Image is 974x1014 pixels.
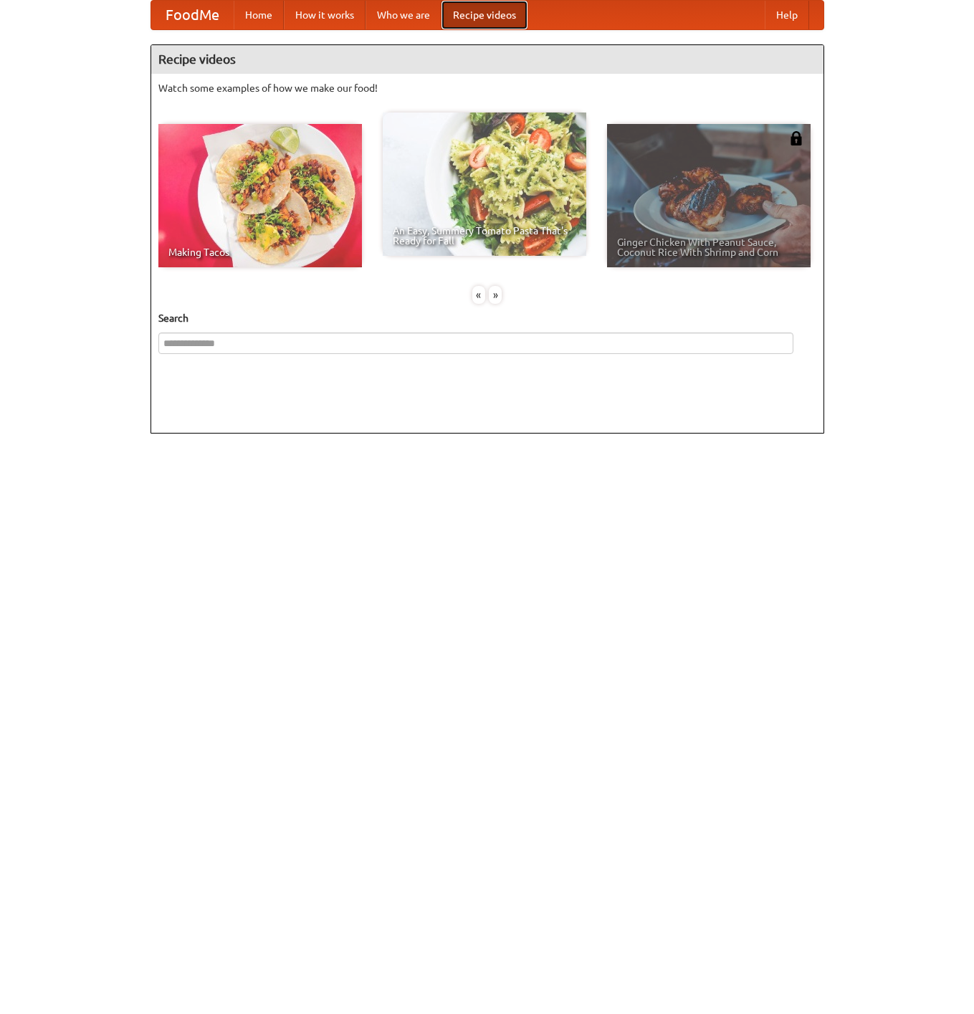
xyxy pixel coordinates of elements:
a: FoodMe [151,1,234,29]
a: Home [234,1,284,29]
p: Watch some examples of how we make our food! [158,81,816,95]
h4: Recipe videos [151,45,823,74]
a: Recipe videos [441,1,527,29]
a: Making Tacos [158,124,362,267]
a: Help [765,1,809,29]
a: How it works [284,1,366,29]
a: An Easy, Summery Tomato Pasta That's Ready for Fall [383,113,586,256]
div: « [472,286,485,304]
span: Making Tacos [168,247,352,257]
a: Who we are [366,1,441,29]
img: 483408.png [789,131,803,145]
span: An Easy, Summery Tomato Pasta That's Ready for Fall [393,226,576,246]
h5: Search [158,311,816,325]
div: » [489,286,502,304]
